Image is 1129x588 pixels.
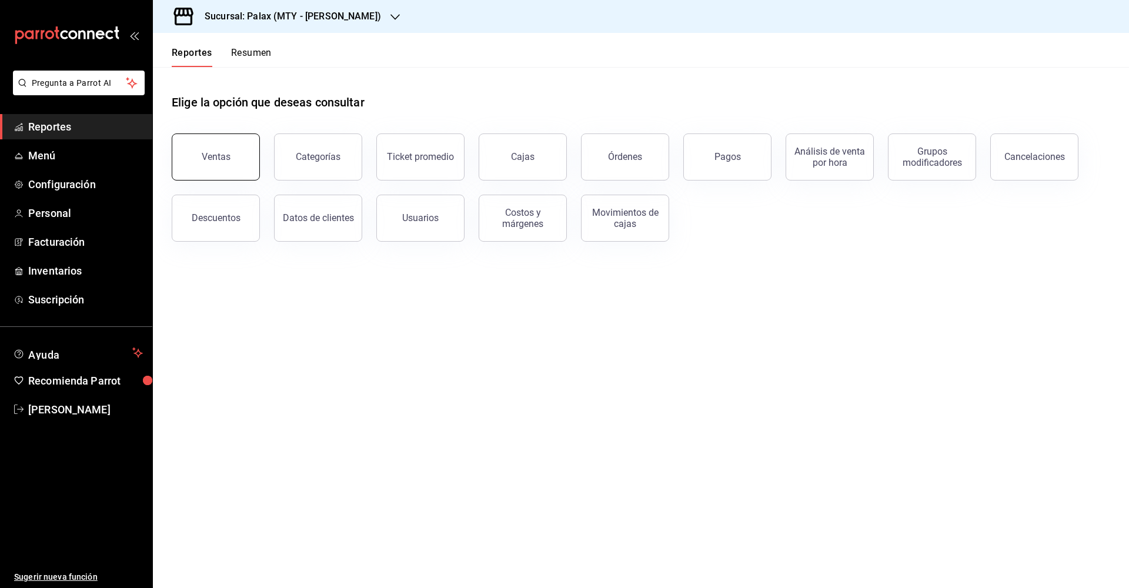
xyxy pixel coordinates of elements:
[274,195,362,242] button: Datos de clientes
[172,47,212,67] button: Reportes
[195,9,381,24] h3: Sucursal: Palax (MTY - [PERSON_NAME])
[888,133,976,181] button: Grupos modificadores
[28,205,143,221] span: Personal
[376,195,465,242] button: Usuarios
[581,195,669,242] button: Movimientos de cajas
[486,207,559,229] div: Costos y márgenes
[28,119,143,135] span: Reportes
[786,133,874,181] button: Análisis de venta por hora
[32,77,126,89] span: Pregunta a Parrot AI
[608,151,642,162] div: Órdenes
[28,263,143,279] span: Inventarios
[896,146,968,168] div: Grupos modificadores
[13,71,145,95] button: Pregunta a Parrot AI
[589,207,662,229] div: Movimientos de cajas
[28,148,143,163] span: Menú
[28,176,143,192] span: Configuración
[511,150,535,164] div: Cajas
[28,402,143,417] span: [PERSON_NAME]
[376,133,465,181] button: Ticket promedio
[793,146,866,168] div: Análisis de venta por hora
[28,292,143,308] span: Suscripción
[387,151,454,162] div: Ticket promedio
[581,133,669,181] button: Órdenes
[192,212,241,223] div: Descuentos
[296,151,340,162] div: Categorías
[683,133,771,181] button: Pagos
[172,133,260,181] button: Ventas
[202,151,231,162] div: Ventas
[402,212,439,223] div: Usuarios
[231,47,272,67] button: Resumen
[172,93,365,111] h1: Elige la opción que deseas consultar
[28,234,143,250] span: Facturación
[28,346,128,360] span: Ayuda
[714,151,741,162] div: Pagos
[172,195,260,242] button: Descuentos
[479,133,567,181] a: Cajas
[14,571,143,583] span: Sugerir nueva función
[129,31,139,40] button: open_drawer_menu
[274,133,362,181] button: Categorías
[172,47,272,67] div: navigation tabs
[8,85,145,98] a: Pregunta a Parrot AI
[283,212,354,223] div: Datos de clientes
[990,133,1078,181] button: Cancelaciones
[479,195,567,242] button: Costos y márgenes
[28,373,143,389] span: Recomienda Parrot
[1004,151,1065,162] div: Cancelaciones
